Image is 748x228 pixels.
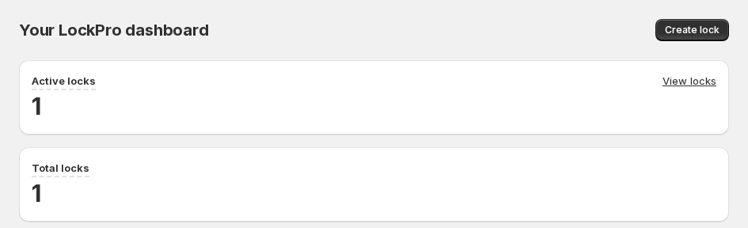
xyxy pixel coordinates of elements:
a: View locks [663,73,716,90]
p: Total locks [32,160,89,176]
span: Your LockPro dashboard [19,21,209,40]
button: Create lock [655,19,729,41]
p: Active locks [32,73,96,89]
span: Create lock [665,24,720,36]
h2: 1 [32,90,716,122]
h2: 1 [32,177,716,209]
